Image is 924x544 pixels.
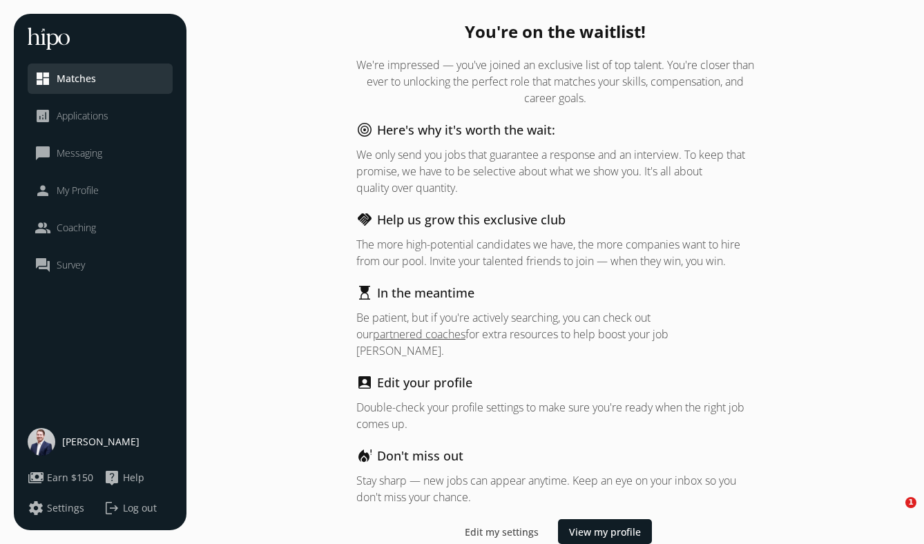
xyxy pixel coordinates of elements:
img: hh-logo-white [28,28,70,50]
button: paymentsEarn $150 [28,469,93,486]
a: dashboardMatches [35,70,166,87]
span: settings [28,500,44,516]
span: dashboard [35,70,51,87]
span: Coaching [57,221,96,235]
span: question_answer [35,257,51,273]
span: hourglass_top [356,284,373,301]
span: Settings [47,501,84,515]
a: live_helpHelp [104,469,173,486]
img: user-photo [28,428,55,456]
p: We only send you jobs that guarantee a response and an interview. To keep that promise, we have t... [356,146,754,196]
iframe: Intercom live chat [877,497,910,530]
button: View my profile [558,519,652,544]
p: Be patient, but if you're actively searching, you can check out our for extra resources to help b... [356,309,754,359]
span: Matches [57,72,96,86]
span: Edit my settings [465,525,539,539]
span: handshake [356,211,373,228]
span: account_box [356,374,373,391]
span: logout [104,500,120,516]
span: payments [28,469,44,486]
a: peopleCoaching [35,220,166,236]
a: settingsSettings [28,500,97,516]
h2: In the meantime [377,283,474,302]
h2: Don't miss out [377,446,463,465]
span: Help [123,471,144,485]
a: analyticsApplications [35,108,166,124]
span: emergency_heat [356,447,373,464]
a: personMy Profile [35,182,166,199]
h2: You're on the waitlist! [356,21,754,43]
span: person [35,182,51,199]
span: 1 [905,497,916,508]
h2: Here's why it's worth the wait: [377,120,555,139]
span: target [356,122,373,138]
p: We're impressed — you've joined an exclusive list of top talent. You're closer than ever to unloc... [356,57,754,106]
span: Messaging [57,146,102,160]
h2: Help us grow this exclusive club [377,210,566,229]
span: Applications [57,109,108,123]
span: people [35,220,51,236]
h2: Edit your profile [377,373,472,392]
span: Survey [57,258,85,272]
button: Edit my settings [459,519,544,544]
span: [PERSON_NAME] [62,435,139,449]
span: My Profile [57,184,99,197]
p: Stay sharp — new jobs can appear anytime. Keep an eye on your inbox so you don't miss your chance. [356,472,754,505]
span: analytics [35,108,51,124]
a: partnered coaches [373,327,465,342]
button: settingsSettings [28,500,84,516]
p: Double-check your profile settings to make sure you're ready when the right job comes up. [356,399,754,432]
span: Log out [123,501,157,515]
a: question_answerSurvey [35,257,166,273]
p: The more high-potential candidates we have, the more companies want to hire from our pool. Invite... [356,236,754,269]
span: chat_bubble_outline [35,145,51,162]
span: live_help [104,469,120,486]
span: View my profile [569,525,641,539]
button: logoutLog out [104,500,173,516]
span: Earn $150 [47,471,93,485]
a: paymentsEarn $150 [28,469,97,486]
a: chat_bubble_outlineMessaging [35,145,166,162]
button: live_helpHelp [104,469,144,486]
